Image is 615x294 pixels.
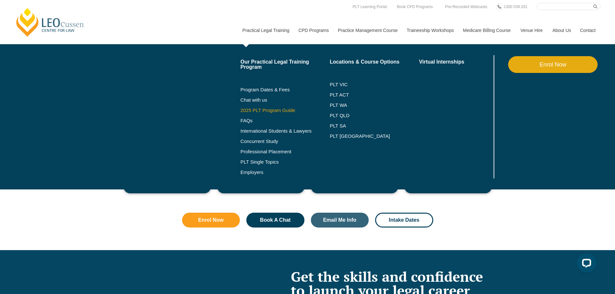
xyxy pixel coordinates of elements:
[330,92,419,97] a: PLT ACT
[241,118,330,123] a: FAQs
[241,59,330,70] a: Our Practical Legal Training Program
[241,139,330,144] a: Concurrent Study
[333,16,402,44] a: Practice Management Course
[516,16,548,44] a: Venue Hire
[330,113,419,118] a: PLT QLD
[330,59,419,65] a: Locations & Course Options
[389,218,419,223] span: Intake Dates
[241,128,330,134] a: International Students & Lawyers
[330,103,403,108] a: PLT WA
[330,134,419,139] a: PLT [GEOGRAPHIC_DATA]
[241,97,330,103] a: Chat with us
[241,108,314,113] a: 2025 PLT Program Guide
[444,3,489,10] a: Pre-Recorded Webcasts
[311,213,369,228] a: Email Me Info
[246,213,304,228] a: Book A Chat
[504,5,527,9] span: 1300 039 031
[182,213,240,228] a: Enrol Now
[241,170,330,175] a: Employers
[458,16,516,44] a: Medicare Billing Course
[330,82,419,87] a: PLT VIC
[198,218,224,223] span: Enrol Now
[241,159,330,165] a: PLT Single Topics
[241,149,330,154] a: Professional Placement
[502,3,529,10] a: 1300 039 031
[419,59,492,65] a: Virtual Internships
[351,3,388,10] a: PLT Learning Portal
[572,251,599,278] iframe: LiveChat chat widget
[260,218,291,223] span: Book A Chat
[402,16,458,44] a: Traineeship Workshops
[508,56,598,73] a: Enrol Now
[241,87,330,92] a: Program Dates & Fees
[323,218,356,223] span: Email Me Info
[575,16,600,44] a: Contact
[15,7,86,37] a: [PERSON_NAME] Centre for Law
[238,16,294,44] a: Practical Legal Training
[375,213,433,228] a: Intake Dates
[330,123,419,128] a: PLT SA
[293,16,333,44] a: CPD Programs
[395,3,434,10] a: Book CPD Programs
[548,16,575,44] a: About Us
